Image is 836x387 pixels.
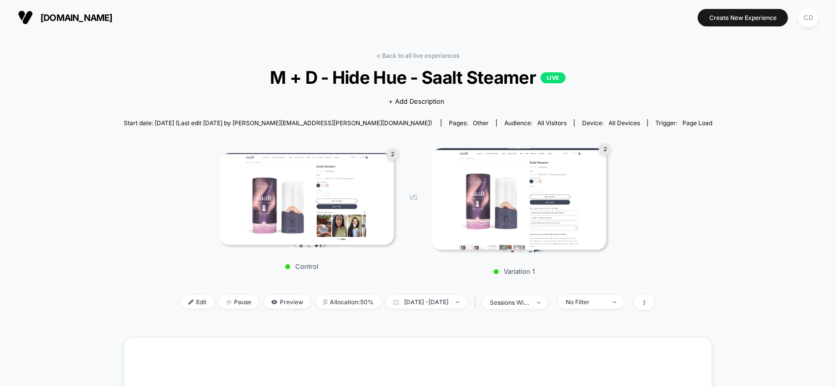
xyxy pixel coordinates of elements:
div: 2 [599,143,612,156]
div: CD [799,8,818,27]
div: sessions with impression [490,299,530,306]
span: other [473,119,489,127]
div: Trigger: [655,119,712,127]
p: Variation 1 [427,267,602,275]
img: end [613,301,617,303]
span: [DOMAIN_NAME] [40,12,113,23]
span: Page Load [682,119,712,127]
span: Allocation: 50% [316,295,381,309]
button: [DOMAIN_NAME] [15,9,116,25]
img: end [537,302,541,304]
div: 2 [387,148,399,161]
div: No Filter [566,298,606,306]
a: < Back to all live experiences [377,52,459,59]
div: Audience: [504,119,567,127]
span: All Visitors [537,119,567,127]
img: Control main [219,153,394,245]
img: Variation 1 main [432,148,607,250]
span: all devices [609,119,640,127]
img: rebalance [323,299,327,305]
p: LIVE [541,72,566,83]
img: end [226,300,231,305]
button: CD [796,7,821,28]
span: | [472,295,482,310]
img: calendar [394,300,399,305]
button: Create New Experience [698,9,788,26]
span: [DATE] - [DATE] [386,295,467,309]
div: Pages: [449,119,489,127]
img: Visually logo [18,10,33,25]
span: Edit [181,295,214,309]
img: end [456,301,459,303]
span: Start date: [DATE] (Last edit [DATE] by [PERSON_NAME][EMAIL_ADDRESS][PERSON_NAME][DOMAIN_NAME]) [124,119,432,127]
p: Control [214,262,389,270]
span: Device: [574,119,647,127]
span: M + D - Hide Hue - Saalt Steamer [153,67,683,88]
span: VS [409,193,417,201]
span: Pause [219,295,259,309]
span: + Add Description [389,97,444,107]
img: edit [189,300,194,305]
span: Preview [264,295,311,309]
